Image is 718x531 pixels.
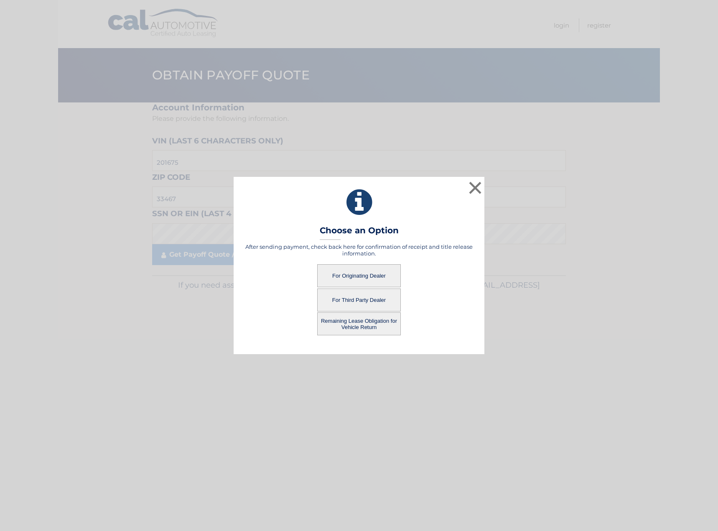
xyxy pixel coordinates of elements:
[317,264,401,287] button: For Originating Dealer
[244,243,474,257] h5: After sending payment, check back here for confirmation of receipt and title release information.
[467,179,484,196] button: ×
[320,225,399,240] h3: Choose an Option
[317,312,401,335] button: Remaining Lease Obligation for Vehicle Return
[317,288,401,311] button: For Third Party Dealer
